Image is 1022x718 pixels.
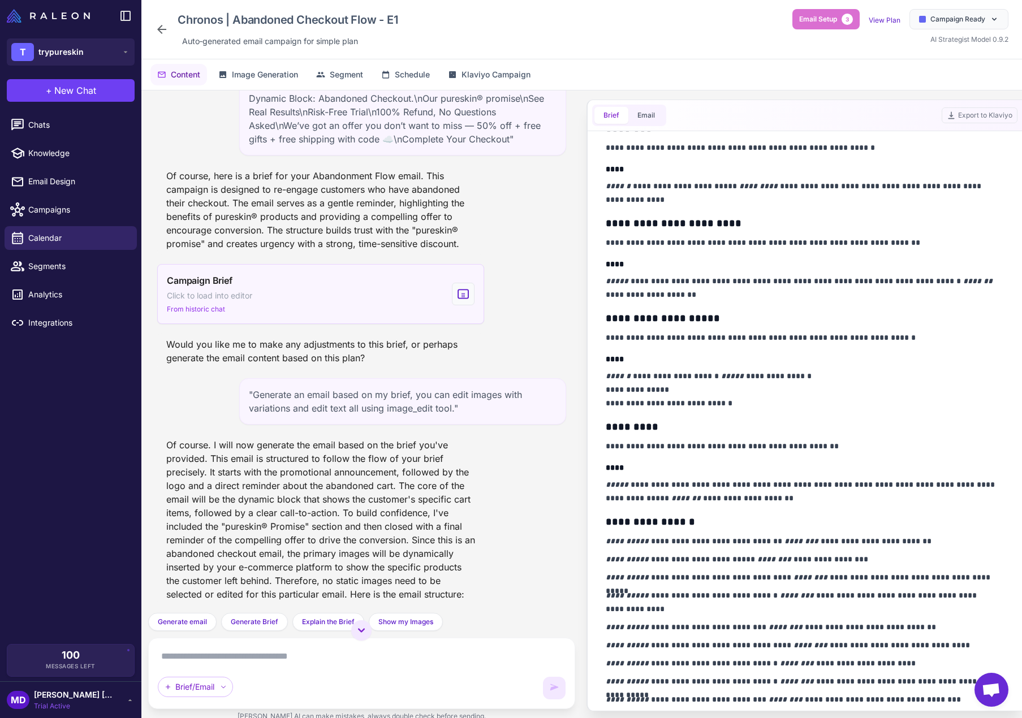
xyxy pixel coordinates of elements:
[302,617,355,627] span: Explain the Brief
[28,119,128,131] span: Chats
[7,9,94,23] a: Raleon Logo
[182,35,358,47] span: Auto‑generated email campaign for simple plan
[239,378,566,425] div: "Generate an email based on my brief, you can edit images with variations and edit text all using...
[5,226,137,250] a: Calendar
[799,14,837,24] span: Email Setup
[628,107,664,124] button: Email
[7,38,135,66] button: Ttrypureskin
[157,333,484,369] div: Would you like me to make any adjustments to this brief, or perhaps generate the email content ba...
[5,113,137,137] a: Chats
[212,64,305,85] button: Image Generation
[930,35,1008,44] span: AI Strategist Model 0.9.2
[7,79,135,102] button: +New Chat
[28,232,128,244] span: Calendar
[869,16,900,24] a: View Plan
[28,147,128,159] span: Knowledge
[5,170,137,193] a: Email Design
[157,165,484,255] div: Of course, here is a brief for your Abandonment Flow email. This campaign is designed to re-engag...
[594,107,628,124] button: Brief
[178,33,363,50] div: Click to edit description
[11,43,34,61] div: T
[5,311,137,335] a: Integrations
[62,650,80,660] span: 100
[54,84,96,97] span: New Chat
[378,617,433,627] span: Show my Images
[221,613,288,631] button: Generate Brief
[7,9,90,23] img: Raleon Logo
[974,673,1008,707] div: Open chat
[369,613,443,631] button: Show my Images
[462,68,531,81] span: Klaviyo Campaign
[5,141,137,165] a: Knowledge
[34,701,113,711] span: Trial Active
[157,434,484,605] div: Of course. I will now generate the email based on the brief you've provided. This email is struct...
[930,14,985,24] span: Campaign Ready
[173,9,402,31] div: Click to edit campaign name
[5,283,137,306] a: Analytics
[842,14,853,25] span: 3
[28,204,128,216] span: Campaigns
[7,691,29,709] div: MD
[46,662,96,671] span: Messages Left
[231,617,278,627] span: Generate Brief
[232,68,298,81] span: Image Generation
[167,304,225,314] span: From historic chat
[148,613,217,631] button: Generate email
[441,64,537,85] button: Klaviyo Campaign
[28,288,128,301] span: Analytics
[28,260,128,273] span: Segments
[167,274,232,287] span: Campaign Brief
[792,9,860,29] button: Email Setup3
[5,254,137,278] a: Segments
[942,107,1017,123] button: Export to Klaviyo
[395,68,430,81] span: Schedule
[158,677,233,697] div: Brief/Email
[5,198,137,222] a: Campaigns
[167,289,252,302] span: Click to load into editor
[309,64,370,85] button: Segment
[330,68,363,81] span: Segment
[171,68,200,81] span: Content
[34,689,113,701] span: [PERSON_NAME] [PERSON_NAME]
[150,64,207,85] button: Content
[374,64,437,85] button: Schedule
[28,175,128,188] span: Email Design
[292,613,364,631] button: Explain the Brief
[38,46,84,58] span: trypureskin
[158,617,207,627] span: Generate email
[46,84,52,97] span: +
[28,317,128,329] span: Integrations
